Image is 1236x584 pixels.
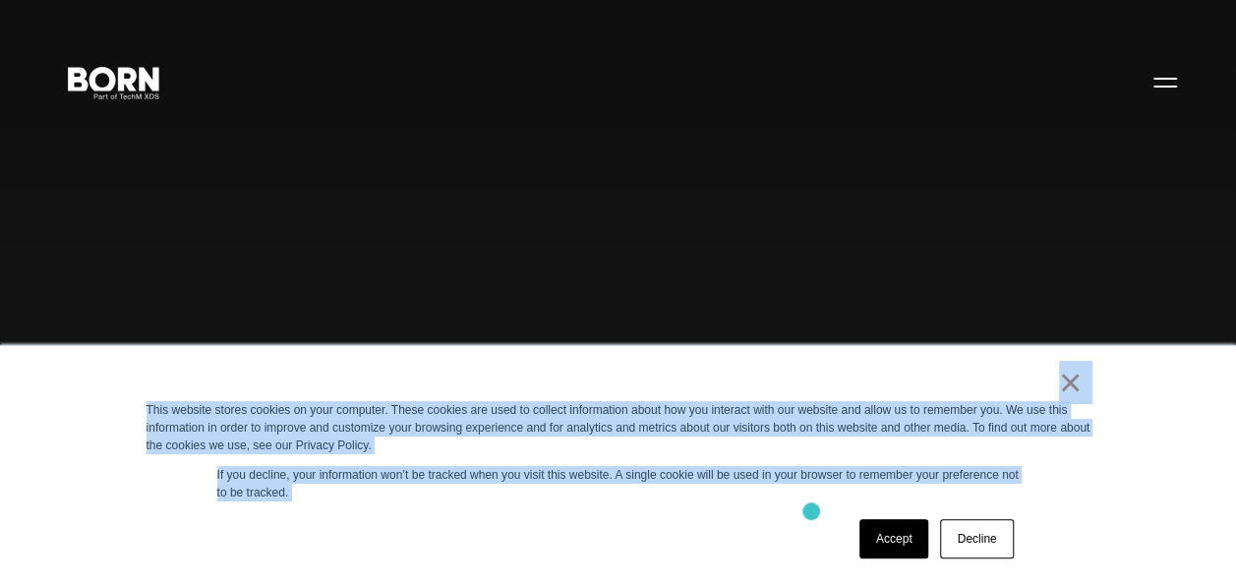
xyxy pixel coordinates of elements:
[940,519,1013,558] a: Decline
[217,466,1020,501] p: If you decline, your information won’t be tracked when you visit this website. A single cookie wi...
[1142,61,1189,102] button: Open
[1059,374,1083,391] a: ×
[147,401,1090,454] div: This website stores cookies on your computer. These cookies are used to collect information about...
[859,519,929,558] a: Accept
